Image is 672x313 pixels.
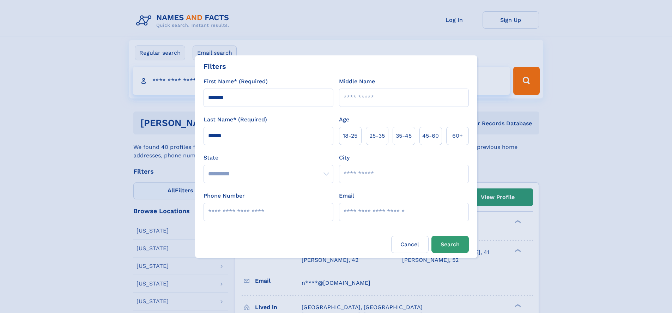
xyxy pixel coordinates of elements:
[339,192,354,200] label: Email
[422,132,439,140] span: 45‑60
[204,61,226,72] div: Filters
[396,132,412,140] span: 35‑45
[339,115,349,124] label: Age
[391,236,429,253] label: Cancel
[452,132,463,140] span: 60+
[343,132,357,140] span: 18‑25
[339,77,375,86] label: Middle Name
[369,132,385,140] span: 25‑35
[431,236,469,253] button: Search
[204,154,333,162] label: State
[339,154,350,162] label: City
[204,192,245,200] label: Phone Number
[204,115,267,124] label: Last Name* (Required)
[204,77,268,86] label: First Name* (Required)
